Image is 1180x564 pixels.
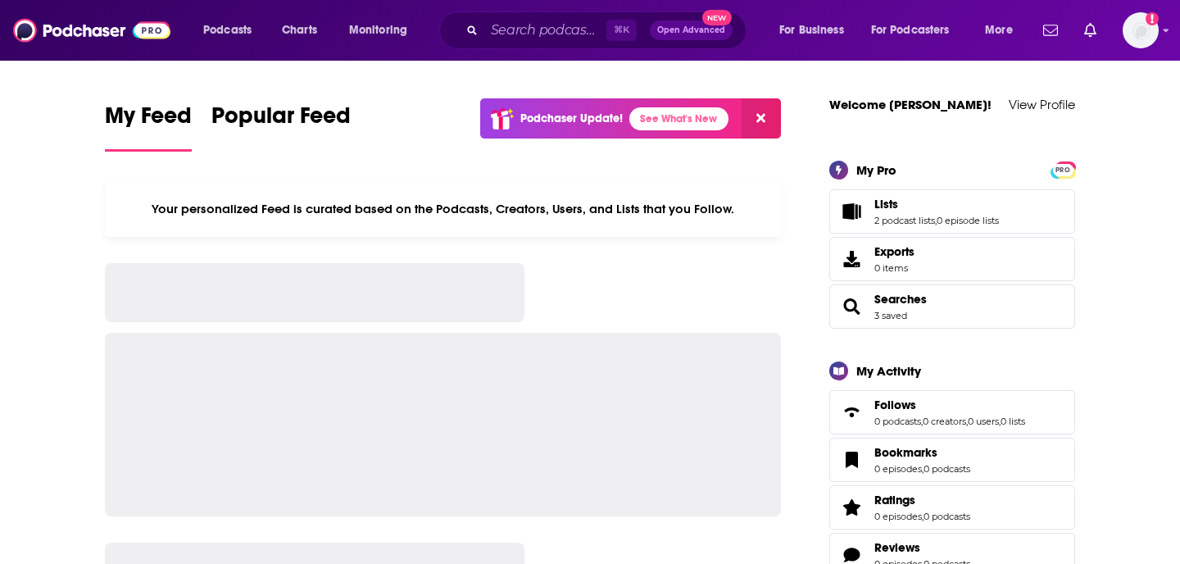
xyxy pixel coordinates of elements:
[922,511,924,522] span: ,
[829,485,1075,530] span: Ratings
[1123,12,1159,48] button: Show profile menu
[1123,12,1159,48] span: Logged in as daynakeetonpr
[211,102,351,139] span: Popular Feed
[999,416,1001,427] span: ,
[484,17,606,43] input: Search podcasts, credits, & more...
[874,540,970,555] a: Reviews
[937,215,999,226] a: 0 episode lists
[874,244,914,259] span: Exports
[105,102,192,152] a: My Feed
[835,496,868,519] a: Ratings
[829,284,1075,329] span: Searches
[105,102,192,139] span: My Feed
[338,17,429,43] button: open menu
[1053,164,1073,176] span: PRO
[985,19,1013,42] span: More
[835,248,868,271] span: Exports
[874,197,999,211] a: Lists
[874,463,922,475] a: 0 episodes
[1001,416,1025,427] a: 0 lists
[650,20,733,40] button: Open AdvancedNew
[966,416,968,427] span: ,
[520,111,623,125] p: Podchaser Update!
[835,295,868,318] a: Searches
[1123,12,1159,48] img: User Profile
[203,19,252,42] span: Podcasts
[856,162,896,178] div: My Pro
[874,398,1025,412] a: Follows
[874,445,970,460] a: Bookmarks
[13,15,170,46] img: Podchaser - Follow, Share and Rate Podcasts
[1037,16,1064,44] a: Show notifications dropdown
[968,416,999,427] a: 0 users
[835,200,868,223] a: Lists
[874,445,937,460] span: Bookmarks
[924,463,970,475] a: 0 podcasts
[874,493,970,507] a: Ratings
[192,17,273,43] button: open menu
[779,19,844,42] span: For Business
[282,19,317,42] span: Charts
[924,511,970,522] a: 0 podcasts
[874,540,920,555] span: Reviews
[455,11,762,49] div: Search podcasts, credits, & more...
[702,10,732,25] span: New
[874,292,927,307] a: Searches
[829,438,1075,482] span: Bookmarks
[768,17,865,43] button: open menu
[1009,97,1075,112] a: View Profile
[874,262,914,274] span: 0 items
[856,363,921,379] div: My Activity
[105,181,781,237] div: Your personalized Feed is curated based on the Podcasts, Creators, Users, and Lists that you Follow.
[835,448,868,471] a: Bookmarks
[829,390,1075,434] span: Follows
[973,17,1033,43] button: open menu
[349,19,407,42] span: Monitoring
[829,237,1075,281] a: Exports
[874,310,907,321] a: 3 saved
[935,215,937,226] span: ,
[829,189,1075,234] span: Lists
[871,19,950,42] span: For Podcasters
[923,416,966,427] a: 0 creators
[657,26,725,34] span: Open Advanced
[874,416,921,427] a: 0 podcasts
[629,107,728,130] a: See What's New
[829,97,992,112] a: Welcome [PERSON_NAME]!
[921,416,923,427] span: ,
[271,17,327,43] a: Charts
[860,17,973,43] button: open menu
[1078,16,1103,44] a: Show notifications dropdown
[874,493,915,507] span: Ratings
[922,463,924,475] span: ,
[874,215,935,226] a: 2 podcast lists
[1053,162,1073,175] a: PRO
[874,511,922,522] a: 0 episodes
[835,401,868,424] a: Follows
[874,197,898,211] span: Lists
[211,102,351,152] a: Popular Feed
[1146,12,1159,25] svg: Add a profile image
[606,20,637,41] span: ⌘ K
[874,398,916,412] span: Follows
